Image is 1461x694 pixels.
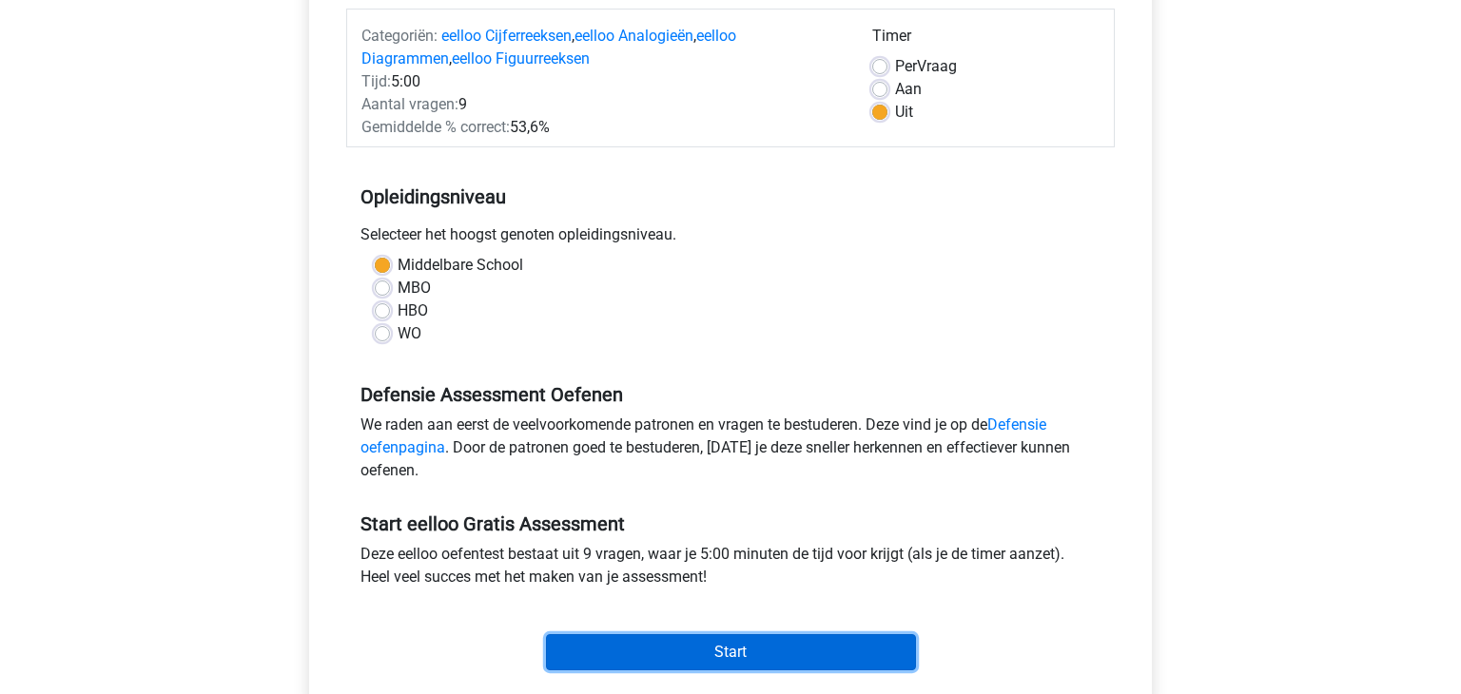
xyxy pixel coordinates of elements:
h5: Start eelloo Gratis Assessment [360,512,1101,535]
div: We raden aan eerst de veelvoorkomende patronen en vragen te bestuderen. Deze vind je op de . Door... [346,414,1115,490]
span: Aantal vragen: [361,95,458,113]
div: Timer [872,25,1100,55]
label: WO [398,322,421,345]
a: eelloo Cijferreeksen [441,27,572,45]
label: HBO [398,299,428,322]
div: 5:00 [347,70,858,93]
label: MBO [398,277,431,299]
label: Middelbare School [398,254,523,277]
div: Deze eelloo oefentest bestaat uit 9 vragen, waar je 5:00 minuten de tijd voor krijgt (als je de t... [346,543,1115,596]
div: 9 [347,93,858,116]
label: Aan [895,78,922,101]
span: Tijd: [361,72,391,90]
a: eelloo Figuurreeksen [452,49,590,67]
div: Selecteer het hoogst genoten opleidingsniveau. [346,223,1115,254]
h5: Opleidingsniveau [360,178,1101,216]
span: Categoriën: [361,27,438,45]
label: Vraag [895,55,957,78]
div: 53,6% [347,116,858,139]
span: Gemiddelde % correct: [361,118,510,136]
a: eelloo Analogieën [575,27,693,45]
input: Start [546,634,916,670]
h5: Defensie Assessment Oefenen [360,383,1101,406]
label: Uit [895,101,913,124]
span: Per [895,57,917,75]
div: , , , [347,25,858,70]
